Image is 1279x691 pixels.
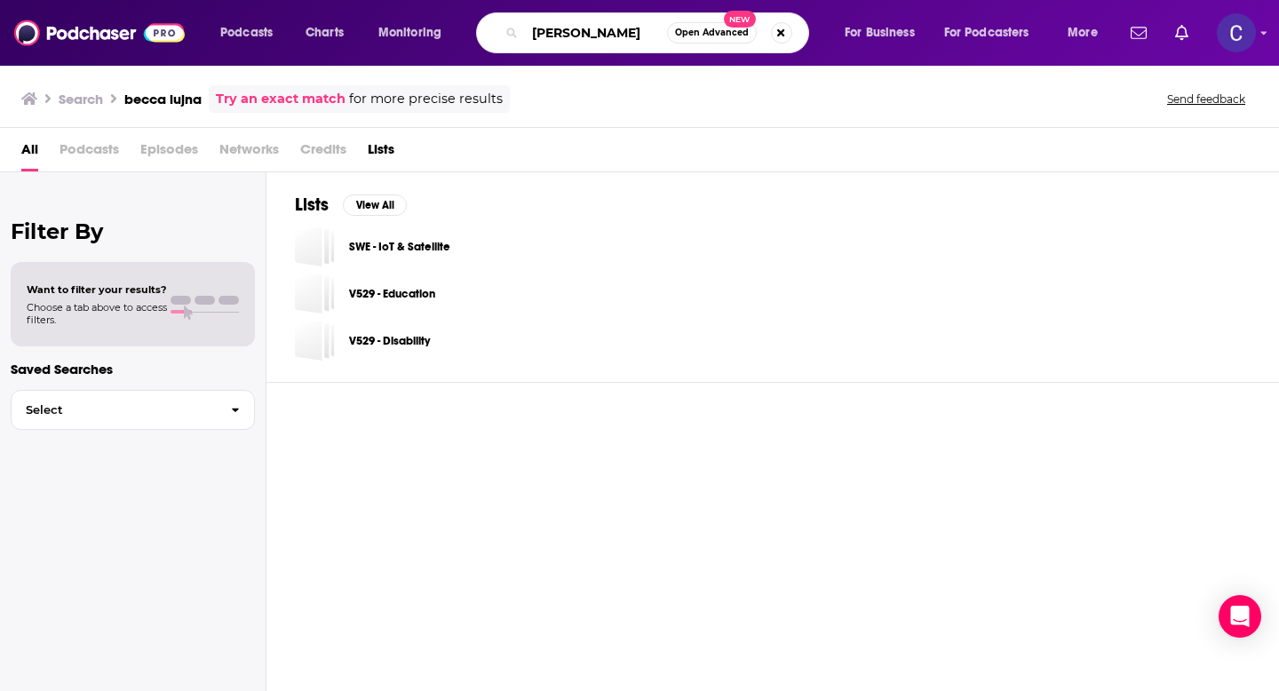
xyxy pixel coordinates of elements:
[306,20,344,45] span: Charts
[60,135,119,171] span: Podcasts
[832,19,937,47] button: open menu
[667,22,757,44] button: Open AdvancedNew
[59,91,103,107] h3: Search
[1168,18,1196,48] a: Show notifications dropdown
[933,19,1055,47] button: open menu
[349,89,503,109] span: for more precise results
[349,331,430,351] a: V529 - Disability
[220,20,273,45] span: Podcasts
[845,20,915,45] span: For Business
[368,135,394,171] a: Lists
[1162,91,1251,107] button: Send feedback
[219,135,279,171] span: Networks
[11,218,255,244] h2: Filter By
[295,274,335,314] a: V529 - Education
[343,195,407,216] button: View All
[27,301,167,326] span: Choose a tab above to access filters.
[1124,18,1154,48] a: Show notifications dropdown
[295,226,335,266] a: SWE - IoT & Satellite
[366,19,465,47] button: open menu
[12,404,217,416] span: Select
[11,361,255,377] p: Saved Searches
[295,194,407,216] a: ListsView All
[124,91,202,107] h3: becca lujna
[1068,20,1098,45] span: More
[675,28,749,37] span: Open Advanced
[724,11,756,28] span: New
[11,390,255,430] button: Select
[1217,13,1256,52] button: Show profile menu
[21,135,38,171] a: All
[1217,13,1256,52] img: User Profile
[1217,13,1256,52] span: Logged in as publicityxxtina
[14,16,185,50] img: Podchaser - Follow, Share and Rate Podcasts
[349,237,450,257] a: SWE - IoT & Satellite
[27,283,167,296] span: Want to filter your results?
[349,284,435,304] a: V529 - Education
[1219,595,1261,638] div: Open Intercom Messenger
[378,20,441,45] span: Monitoring
[295,194,329,216] h2: Lists
[216,89,346,109] a: Try an exact match
[1055,19,1120,47] button: open menu
[525,19,667,47] input: Search podcasts, credits, & more...
[140,135,198,171] span: Episodes
[294,19,354,47] a: Charts
[295,321,335,361] a: V529 - Disability
[300,135,346,171] span: Credits
[208,19,296,47] button: open menu
[944,20,1029,45] span: For Podcasters
[493,12,826,53] div: Search podcasts, credits, & more...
